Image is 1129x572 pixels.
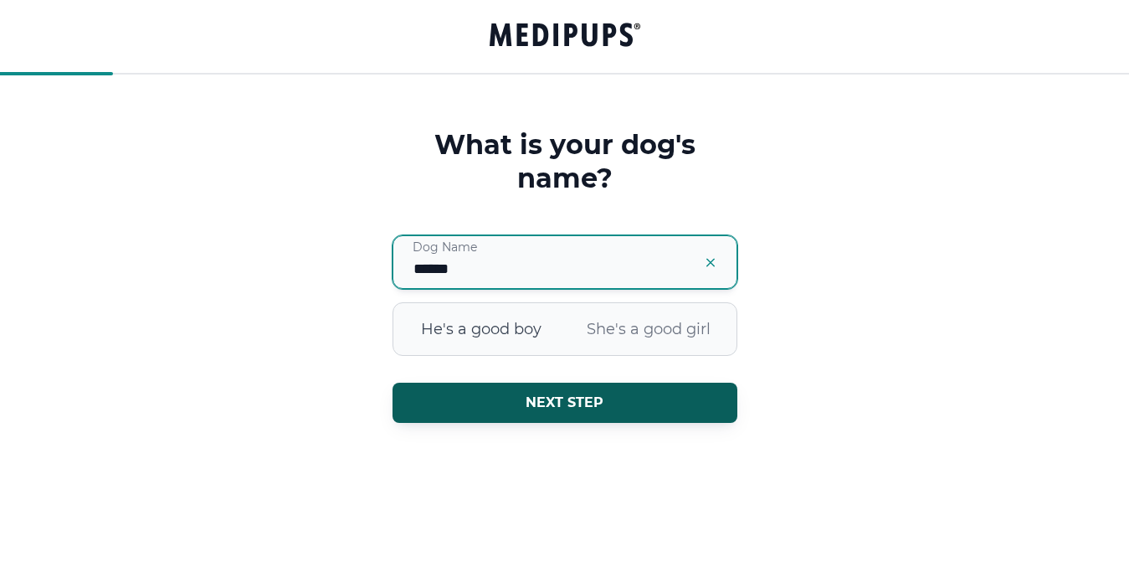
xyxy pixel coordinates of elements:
[398,307,565,351] span: He's a good boy
[526,394,603,411] span: Next step
[393,383,737,423] button: Next step
[490,19,640,54] a: Groove
[565,307,732,351] span: She's a good girl
[393,128,737,195] h3: What is your dog's name?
